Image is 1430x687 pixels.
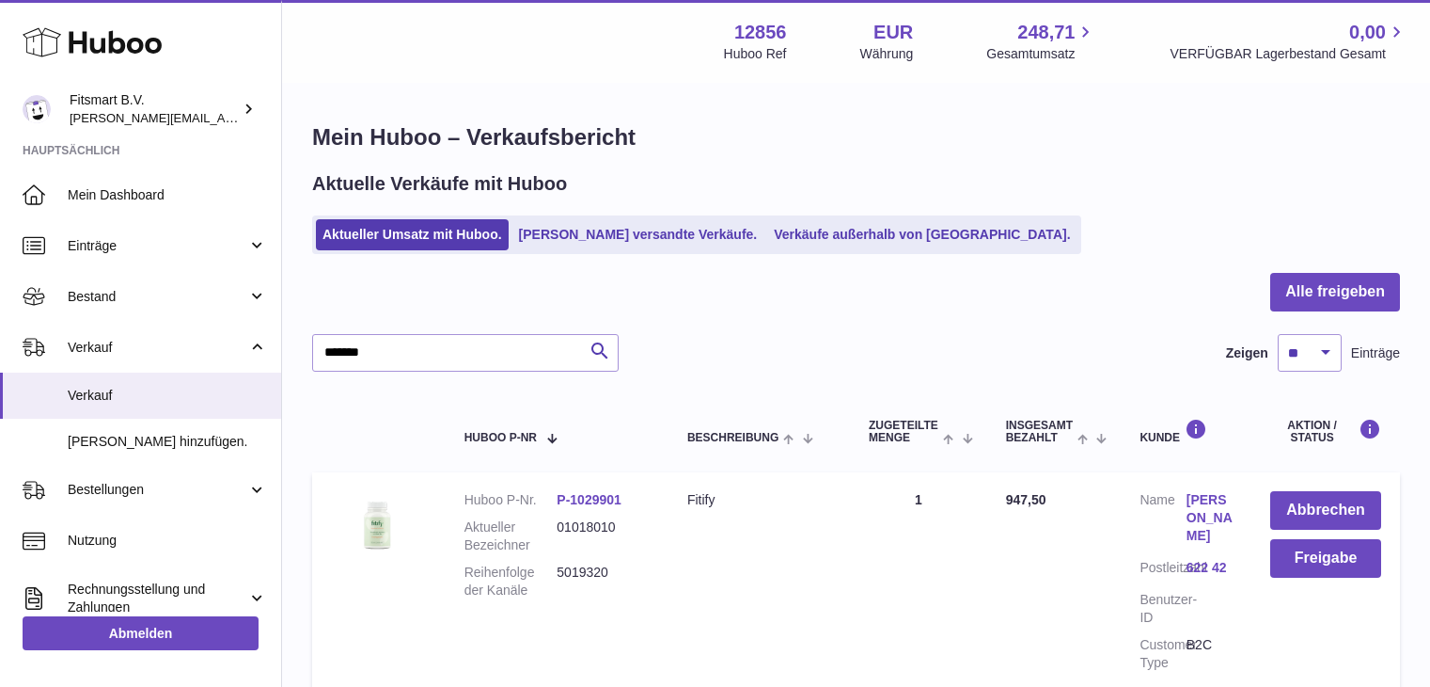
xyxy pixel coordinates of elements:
[687,491,831,509] div: Fitify
[1186,491,1233,545] a: [PERSON_NAME]
[1006,492,1046,507] span: 947,50
[873,20,913,45] strong: EUR
[70,110,377,125] span: [PERSON_NAME][EMAIL_ADDRESS][DOMAIN_NAME]
[464,564,558,599] dt: Reihenfolge der Kanäle
[1186,636,1233,672] dd: B2C
[464,432,537,444] span: Huboo P-Nr
[1226,344,1268,362] label: Zeigen
[70,91,239,127] div: Fitsmart B.V.
[1270,419,1381,444] div: Aktion / Status
[557,564,650,599] dd: 5019320
[557,492,621,507] a: P-1029901
[557,519,650,554] dd: 01018010
[68,288,247,306] span: Bestand
[68,237,247,255] span: Einträge
[734,20,787,45] strong: 12856
[1170,45,1407,63] span: VERFÜGBAR Lagerbestand Gesamt
[68,186,267,204] span: Mein Dashboard
[1170,20,1407,63] a: 0,00 VERFÜGBAR Lagerbestand Gesamt
[23,616,259,650] a: Abmelden
[1270,491,1381,530] button: Abbrechen
[767,219,1076,250] a: Verkäufe außerhalb von [GEOGRAPHIC_DATA].
[316,219,509,250] a: Aktueller Umsatz mit Huboo.
[312,122,1400,152] h1: Mein Huboo – Verkaufsbericht
[464,519,558,554] dt: Aktueller Bezeichner
[23,95,51,123] img: jonathan@leaderoo.com
[1186,559,1233,577] a: 622 42
[1006,420,1073,444] span: Insgesamt bezahlt
[1017,20,1075,45] span: 248,71
[464,491,558,509] dt: Huboo P-Nr.
[1349,20,1386,45] span: 0,00
[1351,344,1400,362] span: Einträge
[986,20,1096,63] a: 248,71 Gesamtumsatz
[724,45,787,63] div: Huboo Ref
[512,219,764,250] a: [PERSON_NAME] versandte Verkäufe.
[331,491,425,558] img: 128561739542540.png
[68,339,247,357] span: Verkauf
[1270,539,1381,578] button: Freigabe
[68,532,267,550] span: Nutzung
[68,581,247,616] span: Rechnungsstellung und Zahlungen
[68,481,247,499] span: Bestellungen
[1139,636,1186,672] dt: Customer Type
[68,387,267,405] span: Verkauf
[986,45,1096,63] span: Gesamtumsatz
[687,432,778,444] span: Beschreibung
[869,420,938,444] span: ZUGETEILTE Menge
[1139,591,1186,627] dt: Benutzer-ID
[860,45,914,63] div: Währung
[1270,273,1400,312] button: Alle freigeben
[1139,559,1186,582] dt: Postleitzahl
[312,171,567,197] h2: Aktuelle Verkäufe mit Huboo
[68,433,267,451] span: [PERSON_NAME] hinzufügen.
[1139,419,1233,444] div: Kunde
[1139,491,1186,550] dt: Name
